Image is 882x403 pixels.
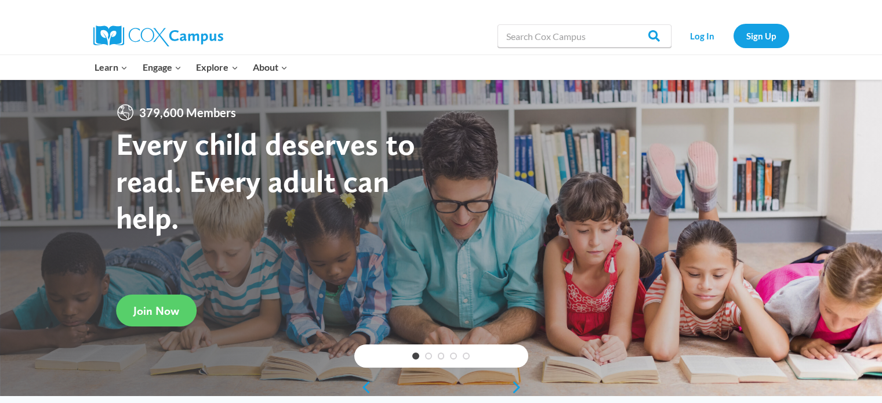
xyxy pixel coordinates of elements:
span: Explore [196,60,238,75]
span: 379,600 Members [135,103,241,122]
div: content slider buttons [354,376,528,399]
nav: Primary Navigation [88,55,295,79]
a: Log In [677,24,728,48]
img: Cox Campus [93,26,223,46]
input: Search Cox Campus [498,24,672,48]
strong: Every child deserves to read. Every adult can help. [116,125,415,236]
span: About [253,60,288,75]
a: previous [354,380,372,394]
span: Join Now [133,304,179,318]
a: 1 [412,353,419,360]
a: next [511,380,528,394]
a: 2 [425,353,432,360]
span: Engage [143,60,182,75]
a: Sign Up [734,24,789,48]
a: 3 [438,353,445,360]
nav: Secondary Navigation [677,24,789,48]
a: Join Now [116,295,197,326]
a: 5 [463,353,470,360]
a: 4 [450,353,457,360]
span: Learn [95,60,128,75]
